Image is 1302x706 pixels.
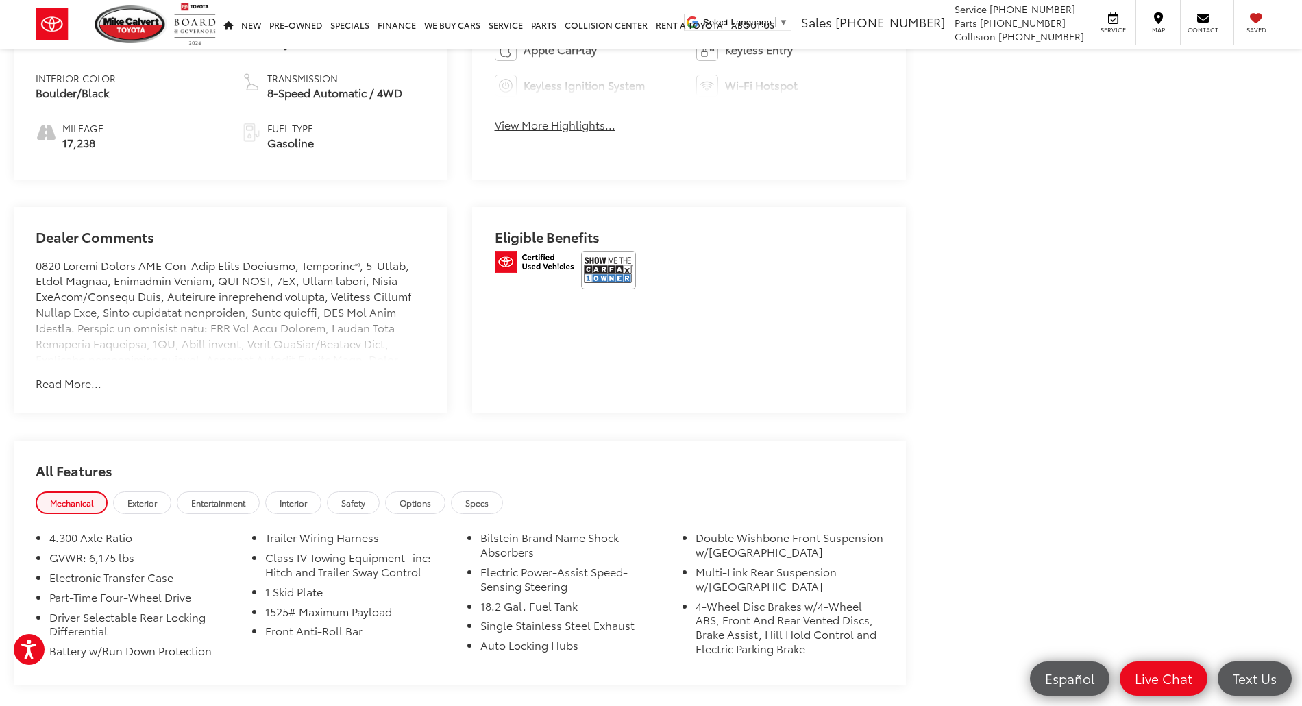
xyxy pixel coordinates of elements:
li: Electric Power-Assist Speed-Sensing Steering [480,565,668,599]
li: Part-Time Four-Wheel Drive [49,590,237,610]
span: [PHONE_NUMBER] [990,2,1075,16]
li: Driver Selectable Rear Locking Differential [49,610,237,644]
li: 18.2 Gal. Fuel Tank [480,599,668,619]
span: Service [1098,25,1129,34]
li: 4.300 Axle Ratio [49,531,237,550]
span: Specs [465,497,489,509]
img: CarFax One Owner [581,251,636,289]
li: 1525# Maximum Payload [265,605,453,624]
span: Live Chat [1128,670,1199,687]
button: View More Highlights... [495,117,615,133]
li: Class IV Towing Equipment -inc: Hitch and Trailer Sway Control [265,550,453,585]
li: GVWR: 6,175 lbs [49,550,237,570]
li: Auto Locking Hubs [480,638,668,658]
li: Double Wishbone Front Suspension w/[GEOGRAPHIC_DATA] [696,531,883,565]
span: Español [1038,670,1101,687]
li: Battery w/Run Down Protection [49,644,237,664]
li: Electronic Transfer Case [49,570,237,590]
span: Boulder/Black [36,85,116,101]
span: [PHONE_NUMBER] [835,13,945,31]
span: [PHONE_NUMBER] [998,29,1084,43]
span: 17,238 [62,135,103,151]
a: Español [1030,661,1109,696]
span: Parts [955,16,977,29]
span: [PHONE_NUMBER] [980,16,1066,29]
span: Text Us [1226,670,1283,687]
img: Mike Calvert Toyota [95,5,167,43]
img: Toyota Certified Used Vehicles [495,251,574,273]
span: Contact [1188,25,1218,34]
div: 0820 Loremi Dolors AME Con-Adip Elits Doeiusmo, Temporinc®, 5-Utlab, Etdol Magnaa, Enimadmin Veni... [36,258,425,361]
li: Bilstein Brand Name Shock Absorbers [480,531,668,565]
span: Gasoline [267,135,314,151]
li: 4-Wheel Disc Brakes w/4-Wheel ABS, Front And Rear Vented Discs, Brake Assist, Hill Hold Control a... [696,599,883,661]
a: Text Us [1218,661,1292,696]
h2: All Features [14,441,906,491]
a: Live Chat [1120,661,1207,696]
li: 1 Skid Plate [265,585,453,605]
span: Fuel Type [267,121,314,135]
span: Sales [801,13,832,31]
i: mileage icon [36,121,56,141]
span: Entertainment [191,497,245,509]
span: Map [1143,25,1173,34]
button: Read More... [36,376,101,391]
li: Single Stainless Steel Exhaust [480,618,668,638]
span: Collision [955,29,996,43]
h2: Eligible Benefits [495,229,884,251]
span: Options [400,497,431,509]
span: Interior Color [36,71,116,85]
span: ▼ [779,17,788,27]
li: Trailer Wiring Harness [265,531,453,550]
li: Front Anti-Roll Bar [265,624,453,644]
span: Interior [280,497,307,509]
span: Service [955,2,987,16]
span: Saved [1241,25,1271,34]
span: Exterior [127,497,157,509]
span: Safety [341,497,365,509]
span: 8-Speed Automatic / 4WD [267,85,402,101]
span: Mileage [62,121,103,135]
li: Multi-Link Rear Suspension w/[GEOGRAPHIC_DATA] [696,565,883,599]
span: Transmission [267,71,402,85]
h2: Dealer Comments [36,229,425,258]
